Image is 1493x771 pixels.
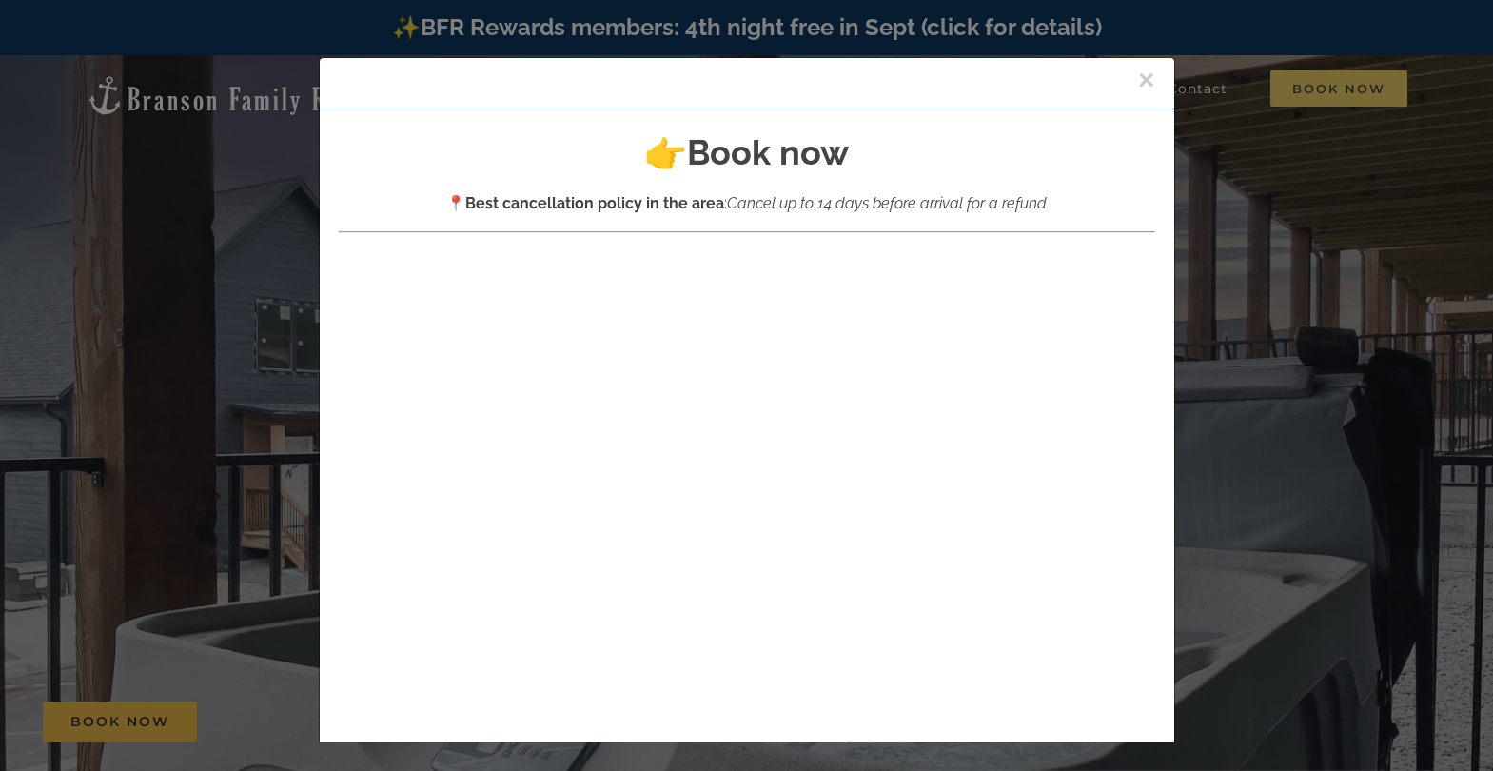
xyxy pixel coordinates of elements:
strong: Book now [687,132,849,172]
p: 📍 : [339,191,1155,216]
h2: 👉 [339,128,1155,176]
button: Close [1138,66,1155,94]
em: Cancel up to 14 days before arrival for a refund [727,194,1047,212]
strong: Best cancellation policy in the area [465,194,724,212]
